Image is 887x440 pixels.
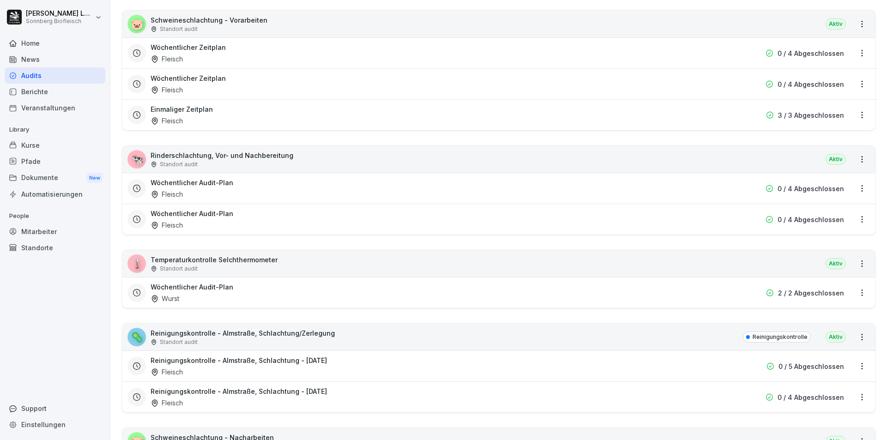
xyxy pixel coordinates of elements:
[5,51,105,67] a: News
[160,25,198,33] p: Standort audit
[151,116,183,126] div: Fleisch
[826,258,846,269] div: Aktiv
[5,137,105,153] a: Kurse
[151,386,327,396] h3: Reinigungskontrolle - Almstraße, Schlachtung - [DATE]
[151,189,183,199] div: Fleisch
[26,10,93,18] p: [PERSON_NAME] Lumetsberger
[151,209,233,218] h3: Wöchentlicher Audit-Plan
[778,48,844,58] p: 0 / 4 Abgeschlossen
[5,100,105,116] a: Veranstaltungen
[778,215,844,224] p: 0 / 4 Abgeschlossen
[160,160,198,169] p: Standort audit
[151,367,183,377] div: Fleisch
[826,332,846,343] div: Aktiv
[26,18,93,24] p: Sonnberg Biofleisch
[151,151,293,160] p: Rinderschlachtung, Vor- und Nachbereitung
[151,398,183,408] div: Fleisch
[5,223,105,240] a: Mitarbeiter
[5,240,105,256] a: Standorte
[778,392,844,402] p: 0 / 4 Abgeschlossen
[151,85,183,95] div: Fleisch
[151,282,233,292] h3: Wöchentlicher Audit-Plan
[826,18,846,30] div: Aktiv
[826,154,846,165] div: Aktiv
[151,328,335,338] p: Reinigungskontrolle - Almstraße, Schlachtung/Zerlegung
[151,178,233,187] h3: Wöchentlicher Audit-Plan
[128,254,146,273] div: 🌡️
[778,110,844,120] p: 3 / 3 Abgeschlossen
[5,153,105,169] a: Pfade
[151,255,278,265] p: Temperaturkontrolle Selchthermometer
[5,400,105,416] div: Support
[151,294,179,303] div: Wurst
[753,333,808,341] p: Reinigungskontrolle
[151,104,213,114] h3: Einmaliger Zeitplan
[5,35,105,51] a: Home
[128,15,146,33] div: 🐷
[778,79,844,89] p: 0 / 4 Abgeschlossen
[5,169,105,187] div: Dokumente
[160,265,198,273] p: Standort audit
[151,356,327,365] h3: Reinigungskontrolle - Almstraße, Schlachtung - [DATE]
[151,220,183,230] div: Fleisch
[5,169,105,187] a: DokumenteNew
[160,338,198,346] p: Standort audit
[151,54,183,64] div: Fleisch
[128,150,146,169] div: 🐄
[5,122,105,137] p: Library
[151,73,226,83] h3: Wöchentlicher Zeitplan
[151,15,267,25] p: Schweineschlachtung - Vorarbeiten
[5,186,105,202] a: Automatisierungen
[5,67,105,84] a: Audits
[778,362,844,371] p: 0 / 5 Abgeschlossen
[87,173,103,183] div: New
[5,416,105,433] a: Einstellungen
[778,184,844,193] p: 0 / 4 Abgeschlossen
[5,209,105,223] p: People
[128,328,146,346] div: 🦠
[5,84,105,100] a: Berichte
[151,42,226,52] h3: Wöchentlicher Zeitplan
[778,288,844,298] p: 2 / 2 Abgeschlossen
